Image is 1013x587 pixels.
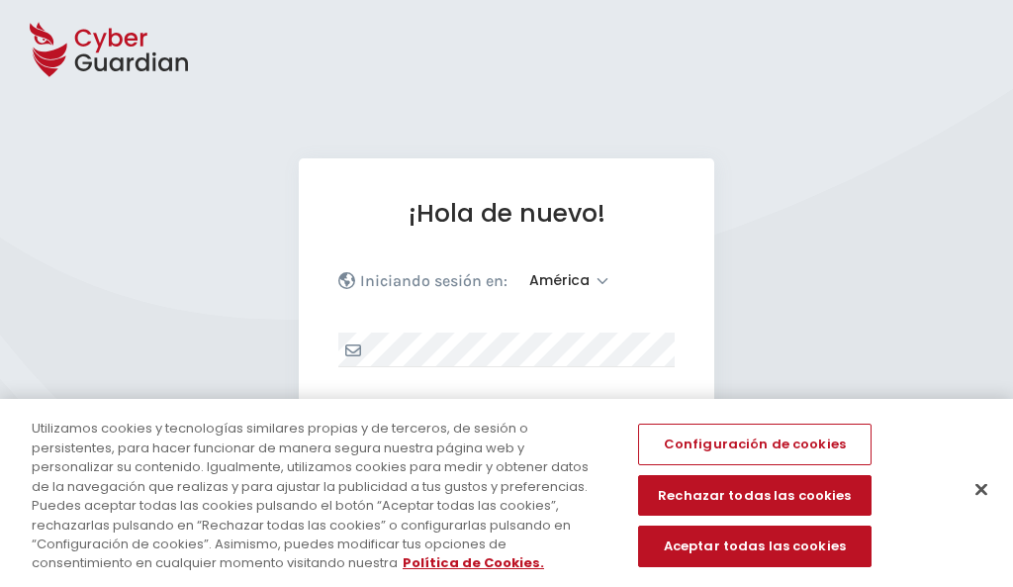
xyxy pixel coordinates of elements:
[960,468,1003,512] button: Cerrar
[638,424,872,465] button: Configuración de cookies, Abre el cuadro de diálogo del centro de preferencias.
[360,271,507,291] p: Iniciando sesión en:
[338,198,675,229] h1: ¡Hola de nuevo!
[403,554,544,573] a: Más información sobre su privacidad, se abre en una nueva pestaña
[32,419,607,573] div: Utilizamos cookies y tecnologías similares propias y de terceros, de sesión o persistentes, para ...
[638,475,872,517] button: Rechazar todas las cookies
[638,526,872,567] button: Aceptar todas las cookies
